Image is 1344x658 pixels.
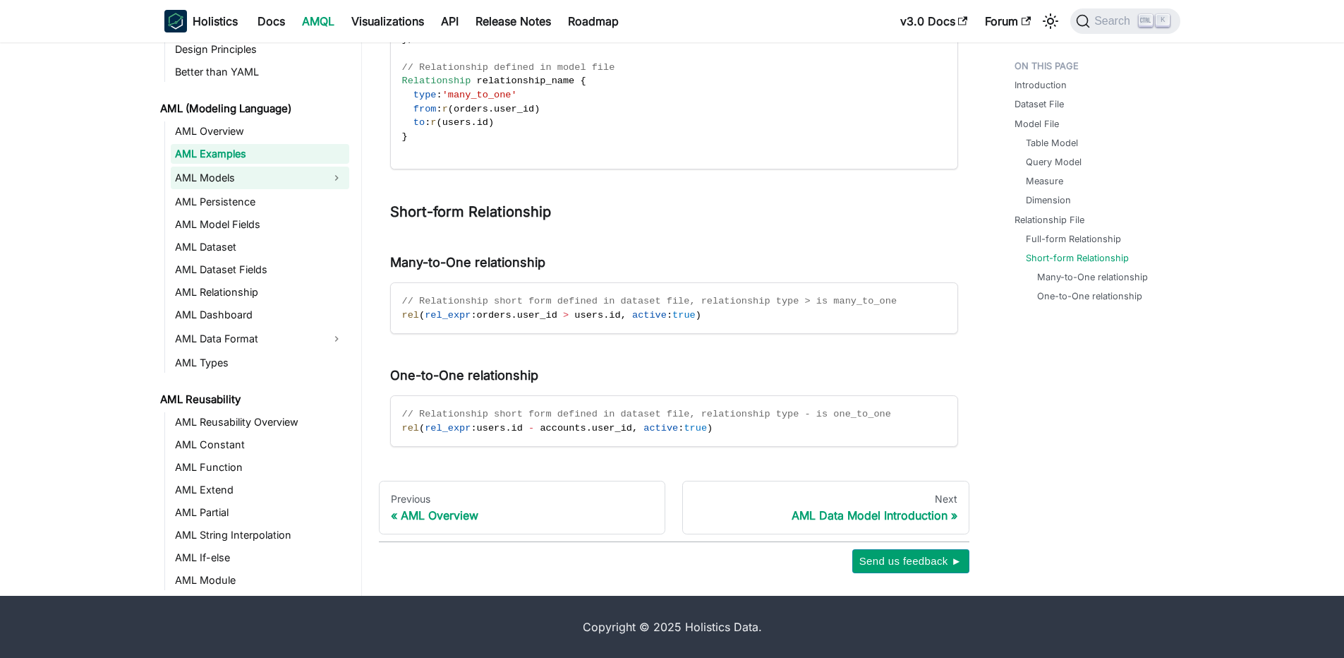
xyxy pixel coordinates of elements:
h4: Many-to-One relationship [390,255,958,271]
span: } [402,131,408,142]
a: Many-to-One relationship [1037,270,1148,284]
span: ( [419,423,425,433]
a: AML Constant [171,435,349,455]
span: ) [488,117,494,128]
span: : [436,104,442,114]
a: Visualizations [343,10,432,32]
a: AML Types [171,353,349,373]
a: PreviousAML Overview [379,481,666,534]
a: AML Module [171,570,349,590]
span: r [430,117,436,128]
span: active [643,423,678,433]
span: : [436,90,442,100]
span: // Relationship defined in model file [402,62,615,73]
a: Docs [249,10,293,32]
a: AML Overview [171,121,349,141]
div: Previous [391,493,654,506]
a: AML Examples [171,144,349,164]
a: Introduction [1015,78,1067,92]
span: { [580,76,586,86]
span: r [442,104,448,114]
span: user_id [592,423,632,433]
a: AML Reusability Overview [171,412,349,432]
span: ) [707,423,713,433]
span: true [672,310,696,321]
a: Model File [1015,117,1059,131]
a: Design Principles [171,40,349,59]
span: relationship_name [477,76,575,86]
span: Search [1090,15,1139,28]
span: from [413,104,437,114]
a: AML If-else [171,548,349,568]
span: Send us feedback ► [859,552,962,570]
div: AML Data Model Introduction [694,508,957,522]
span: : [425,117,430,128]
a: Relationship File [1015,213,1084,227]
div: Next [694,493,957,506]
span: Relationship [402,76,471,86]
a: AML Dashboard [171,305,349,325]
span: 'many_to_one' [442,90,517,100]
a: AML Dataset [171,237,349,257]
span: accounts [540,423,586,433]
span: , [621,310,626,321]
button: Search (Ctrl+K) [1070,8,1180,34]
a: AML Relationship [171,282,349,302]
a: v3.0 Docs [892,10,976,32]
span: : [678,423,684,433]
kbd: K [1156,14,1170,27]
a: Measure [1026,174,1063,188]
a: Dimension [1026,193,1071,207]
span: : [471,423,476,433]
span: > [563,310,569,321]
a: Better than YAML [171,62,349,82]
a: Dataset File [1015,97,1064,111]
h4: One-to-One relationship [390,368,958,384]
button: Expand sidebar category 'AML Data Format' [324,328,349,350]
span: user_id [517,310,557,321]
span: rel_expr [425,423,471,433]
a: One-to-One relationship [1037,289,1142,303]
span: . [586,423,592,433]
span: . [471,117,476,128]
a: Short-form Relationship [1026,251,1129,265]
a: API [432,10,467,32]
div: AML Overview [391,508,654,522]
span: ( [437,117,442,128]
span: , [632,423,638,433]
span: users [477,423,506,433]
a: NextAML Data Model Introduction [682,481,969,534]
span: rel [402,423,419,433]
span: id [511,423,523,433]
a: AML Extend [171,480,349,500]
a: Table Model [1026,136,1078,150]
span: : [471,310,476,321]
a: AML Partial [171,503,349,522]
a: Full-form Relationship [1026,232,1121,246]
a: AML (Modeling Language) [156,99,349,119]
span: users [574,310,603,321]
span: . [488,104,494,114]
span: id [609,310,620,321]
h3: Short-form Relationship [390,203,958,221]
span: ) [696,310,701,321]
div: Copyright © 2025 Holistics Data. [224,618,1121,635]
button: Expand sidebar category 'AML Models' [324,167,349,189]
a: AML String Interpolation [171,525,349,545]
span: orders [454,104,488,114]
span: user_id [494,104,534,114]
span: . [603,310,609,321]
a: AML Models [171,167,324,189]
span: orders [477,310,511,321]
span: rel [402,310,419,321]
a: AML Model Fields [171,215,349,234]
span: . [505,423,511,433]
nav: Docs pages [379,481,969,534]
a: AML Dataset Fields [171,260,349,280]
button: Send us feedback ► [852,549,969,573]
a: Query Model [1026,155,1082,169]
span: users [442,117,471,128]
span: active [632,310,667,321]
span: rel_expr [425,310,471,321]
span: ( [448,104,454,114]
